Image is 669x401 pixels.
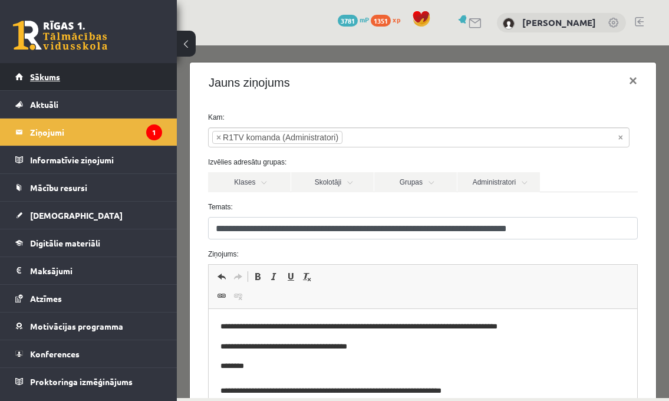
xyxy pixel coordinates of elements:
[15,257,162,284] a: Maksājumi
[522,17,596,28] a: [PERSON_NAME]
[89,223,106,239] a: Italic (Ctrl+I)
[15,174,162,201] a: Mācību resursi
[22,67,470,77] label: Kam:
[30,210,123,221] span: [DEMOGRAPHIC_DATA]
[53,223,70,239] a: Redo (Ctrl+Y)
[15,313,162,340] a: Motivācijas programma
[15,63,162,90] a: Sākums
[281,127,363,147] a: Administratori
[106,223,122,239] a: Underline (Ctrl+U)
[35,86,166,98] li: R1TV komanda (Administratori)
[22,203,470,214] label: Ziņojums:
[30,71,60,82] span: Sākums
[72,223,89,239] a: Bold (Ctrl+B)
[441,86,446,98] span: Noņemt visus vienumus
[53,243,70,258] a: Unlink
[360,15,369,24] span: mP
[30,321,123,331] span: Motivācijas programma
[371,15,406,24] a: 1351 xp
[15,202,162,229] a: [DEMOGRAPHIC_DATA]
[15,91,162,118] a: Aktuāli
[122,223,139,239] a: Remove Format
[32,28,113,46] h4: Jauns ziņojums
[37,223,53,239] a: Undo (Ctrl+Z)
[371,15,391,27] span: 1351
[31,127,114,147] a: Klases
[30,293,62,304] span: Atzīmes
[146,124,162,140] i: 1
[13,21,107,50] a: Rīgas 1. Tālmācības vidusskola
[30,349,80,359] span: Konferences
[338,15,358,27] span: 3781
[15,146,162,173] a: Informatīvie ziņojumi
[338,15,369,24] a: 3781 mP
[197,127,280,147] a: Grupas
[393,15,400,24] span: xp
[30,238,100,248] span: Digitālie materiāli
[30,376,133,387] span: Proktoringa izmēģinājums
[15,285,162,312] a: Atzīmes
[39,86,44,98] span: ×
[30,99,58,110] span: Aktuāli
[114,127,197,147] a: Skolotāji
[32,264,460,382] iframe: Rich Text Editor, wiswyg-editor-47433982724740-1759904210-767
[443,19,470,52] button: ×
[30,257,162,284] legend: Maksājumi
[15,340,162,367] a: Konferences
[503,18,515,29] img: Amanda Lorberga
[30,146,162,173] legend: Informatīvie ziņojumi
[30,119,162,146] legend: Ziņojumi
[15,119,162,146] a: Ziņojumi1
[15,368,162,395] a: Proktoringa izmēģinājums
[30,182,87,193] span: Mācību resursi
[22,156,470,167] label: Temats:
[37,243,53,258] a: Link (Ctrl+K)
[15,229,162,257] a: Digitālie materiāli
[22,111,470,122] label: Izvēlies adresātu grupas:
